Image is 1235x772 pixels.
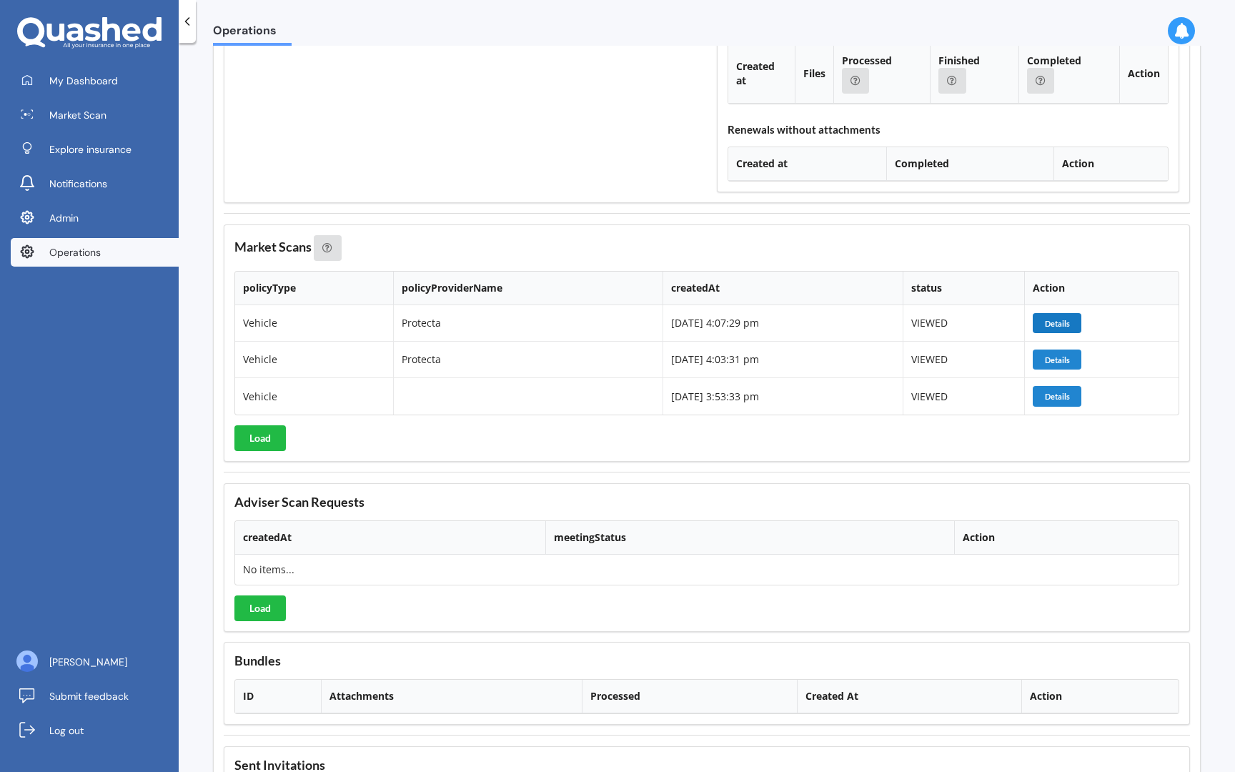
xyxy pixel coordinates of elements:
th: Created At [797,680,1021,713]
a: Operations [11,238,179,267]
th: Completed [1018,44,1119,104]
td: [DATE] 3:53:33 pm [663,377,903,414]
span: My Dashboard [49,74,118,88]
h4: Renewals without attachments [728,123,1169,137]
td: No items... [235,555,545,585]
th: Finished [930,44,1018,104]
span: Operations [213,24,292,43]
th: Action [954,521,1179,555]
th: Files [795,44,833,104]
button: Load [234,595,286,621]
span: Operations [49,245,101,259]
img: ALV-UjU6YHOUIM1AGx_4vxbOkaOq-1eqc8a3URkVIJkc_iWYmQ98kTe7fc9QMVOBV43MoXmOPfWPN7JjnmUwLuIGKVePaQgPQ... [16,650,38,672]
th: Created at [728,147,886,181]
a: Submit feedback [11,682,179,711]
th: meetingStatus [545,521,954,555]
span: Explore insurance [49,142,132,157]
a: Notifications [11,169,179,198]
button: Load [234,425,286,451]
span: [PERSON_NAME] [49,655,127,669]
td: VIEWED [903,305,1024,341]
td: Vehicle [235,305,393,341]
th: Attachments [321,680,582,713]
button: Details [1033,386,1081,406]
a: [PERSON_NAME] [11,648,179,676]
a: Admin [11,204,179,232]
th: Created at [728,44,795,104]
th: ID [235,680,321,713]
a: Details [1033,352,1083,366]
td: [DATE] 4:03:31 pm [663,341,903,377]
th: Processed [833,44,930,104]
button: Details [1033,350,1081,370]
th: policyProviderName [393,272,663,305]
th: Action [1024,272,1179,305]
span: Notifications [49,177,107,191]
h3: Bundles [234,653,1179,669]
span: Admin [49,211,79,225]
td: [DATE] 4:07:29 pm [663,305,903,341]
th: Action [1053,147,1168,181]
td: Vehicle [235,377,393,414]
td: VIEWED [903,341,1024,377]
td: Protecta [393,305,663,341]
span: Submit feedback [49,689,129,703]
th: createdAt [663,272,903,305]
a: My Dashboard [11,66,179,95]
a: Explore insurance [11,135,179,164]
th: status [903,272,1024,305]
h3: Adviser Scan Requests [234,494,1179,510]
button: Details [1033,313,1081,333]
a: Log out [11,716,179,745]
td: Protecta [393,341,663,377]
a: Details [1033,389,1083,402]
td: Vehicle [235,341,393,377]
th: Processed [582,680,797,713]
td: VIEWED [903,377,1024,414]
h3: Market Scans [234,235,1179,261]
th: policyType [235,272,393,305]
a: Details [1033,316,1083,330]
th: createdAt [235,521,545,555]
span: Log out [49,723,84,738]
th: Action [1021,680,1179,713]
span: Market Scan [49,108,106,122]
th: Completed [886,147,1053,181]
th: Action [1119,44,1168,104]
a: Market Scan [11,101,179,129]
